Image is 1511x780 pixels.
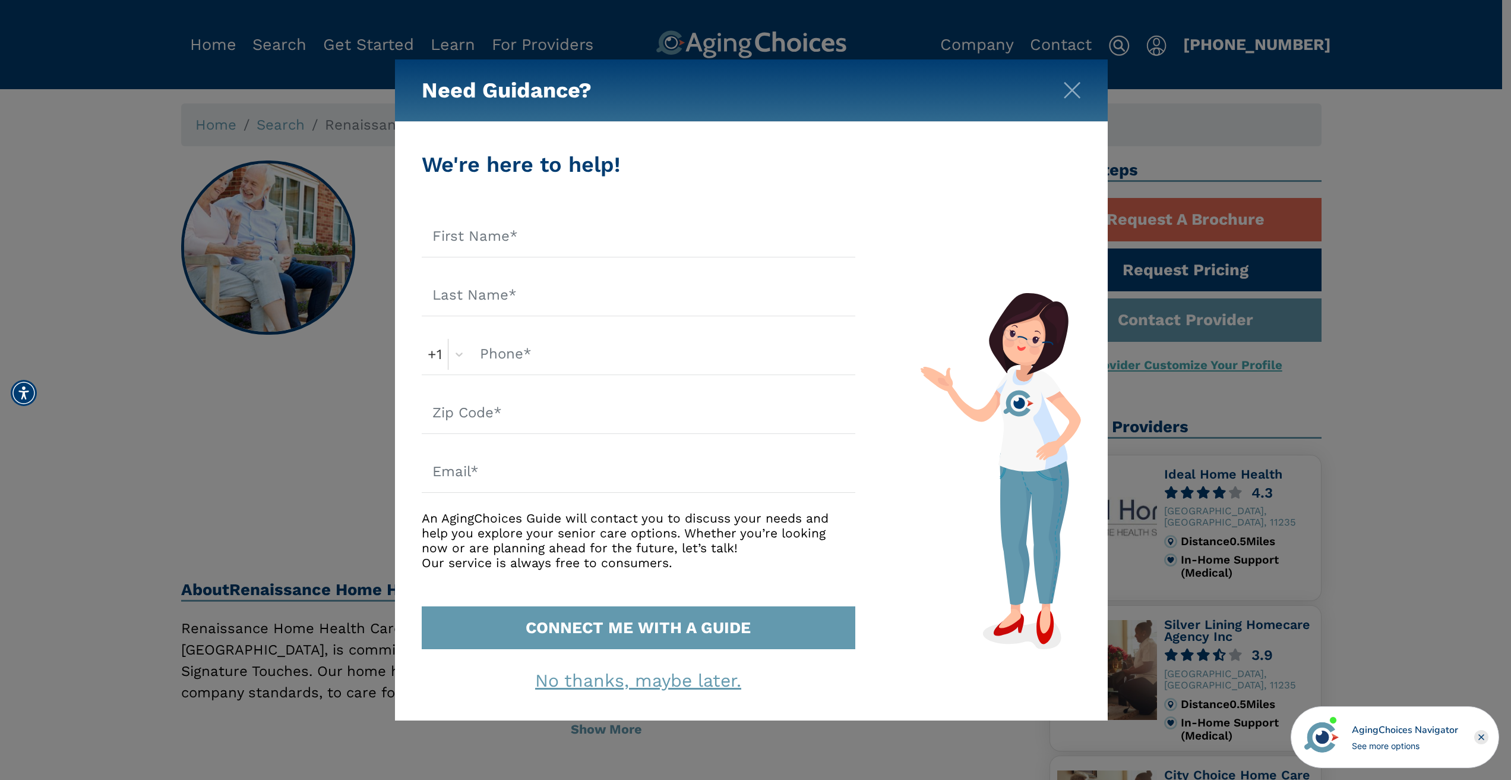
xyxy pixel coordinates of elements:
img: modal-close.svg [1063,81,1081,99]
div: AgingChoices Navigator [1352,723,1458,737]
div: Accessibility Menu [11,380,37,406]
div: An AgingChoices Guide will contact you to discuss your needs and help you explore your senior car... [422,511,855,571]
button: Close [1063,78,1081,96]
div: Close [1474,730,1488,744]
div: See more options [1352,740,1458,752]
input: Phone* [469,334,855,375]
button: CONNECT ME WITH A GUIDE [422,606,855,650]
h5: Need Guidance? [422,59,592,122]
input: First Name* [422,216,855,257]
img: match-guide-form.svg [920,292,1080,649]
input: Email* [422,452,855,493]
input: Zip Code* [422,393,855,434]
input: Last Name* [422,275,855,316]
div: We're here to help! [422,149,855,181]
img: avatar [1301,717,1342,757]
a: No thanks, maybe later. [535,670,741,691]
